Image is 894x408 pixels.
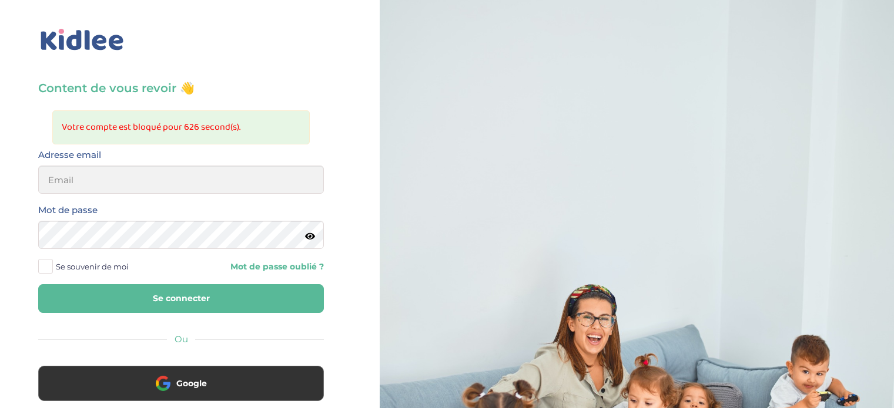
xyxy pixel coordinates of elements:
[38,166,324,194] input: Email
[38,26,126,53] img: logo_kidlee_bleu
[38,80,324,96] h3: Content de vous revoir 👋
[38,203,98,218] label: Mot de passe
[190,261,324,272] a: Mot de passe oublié ?
[156,376,170,390] img: google.png
[38,366,324,401] button: Google
[56,259,129,274] span: Se souvenir de moi
[38,284,324,313] button: Se connecter
[176,377,207,389] span: Google
[62,120,300,135] li: Votre compte est bloqué pour 626 second(s).
[38,386,324,397] a: Google
[38,147,101,163] label: Adresse email
[175,333,188,345] span: Ou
